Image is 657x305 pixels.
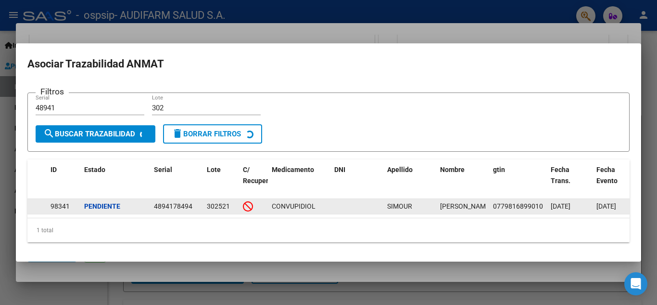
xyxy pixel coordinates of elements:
[440,166,465,173] span: Nombre
[272,202,316,210] span: CONVUPIDIOL
[154,166,172,173] span: Serial
[489,159,547,202] datatable-header-cell: gtin
[243,166,272,185] span: C/ Recupero
[84,166,105,173] span: Estado
[440,202,492,210] span: MORENA AMNCAY
[150,159,203,202] datatable-header-cell: Serial
[547,159,593,202] datatable-header-cell: Fecha Trans.
[493,202,547,210] span: 07798168990105
[51,166,57,173] span: ID
[43,130,135,138] span: Buscar Trazabilidad
[172,130,241,138] span: Borrar Filtros
[383,159,436,202] datatable-header-cell: Apellido
[596,202,616,210] span: [DATE]
[43,128,55,139] mat-icon: search
[80,159,150,202] datatable-header-cell: Estado
[330,159,383,202] datatable-header-cell: DNI
[239,159,268,202] datatable-header-cell: C/ Recupero
[387,202,412,210] span: SIMOUR
[27,218,630,242] div: 1 total
[551,202,570,210] span: [DATE]
[493,166,505,173] span: gtin
[436,159,489,202] datatable-header-cell: Nombre
[272,166,314,173] span: Medicamento
[47,159,80,202] datatable-header-cell: ID
[84,202,120,210] strong: Pendiente
[387,166,413,173] span: Apellido
[624,272,647,295] div: Open Intercom Messenger
[154,202,192,210] span: 4894178494
[163,124,262,144] button: Borrar Filtros
[203,159,239,202] datatable-header-cell: Lote
[596,166,618,185] span: Fecha Evento
[36,85,69,98] h3: Filtros
[207,202,230,210] span: 302521
[268,159,330,202] datatable-header-cell: Medicamento
[51,202,70,210] span: 98341
[593,159,638,202] datatable-header-cell: Fecha Evento
[36,125,155,143] button: Buscar Trazabilidad
[172,128,183,139] mat-icon: delete
[551,166,570,185] span: Fecha Trans.
[207,166,221,173] span: Lote
[334,166,345,173] span: DNI
[27,55,630,73] h2: Asociar Trazabilidad ANMAT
